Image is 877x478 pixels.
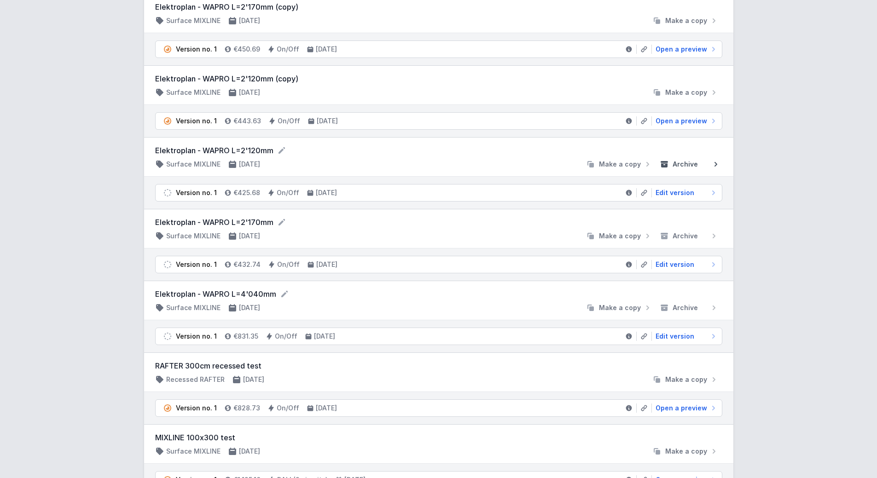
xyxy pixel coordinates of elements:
[582,303,656,312] button: Make a copy
[155,288,722,299] form: Elektroplan - WAPRO L=4'040mm
[652,403,718,413] a: Open a preview
[166,231,221,241] h4: Surface MIXLINE
[163,116,172,126] img: pending.svg
[239,88,260,97] h4: [DATE]
[277,403,299,413] h4: On/Off
[652,116,718,126] a: Open a preview
[163,45,172,54] img: pending.svg
[665,447,707,456] span: Make a copy
[166,16,221,25] h4: Surface MIXLINE
[239,303,260,312] h4: [DATE]
[582,231,656,241] button: Make a copy
[656,45,707,54] span: Open a preview
[656,332,694,341] span: Edit version
[314,332,335,341] h4: [DATE]
[239,160,260,169] h4: [DATE]
[599,231,641,241] span: Make a copy
[656,403,707,413] span: Open a preview
[163,332,172,341] img: draft.svg
[155,1,722,12] h3: Elektroplan - WAPRO L=2'170mm (copy)
[652,260,718,269] a: Edit version
[239,231,260,241] h4: [DATE]
[656,260,694,269] span: Edit version
[278,116,300,126] h4: On/Off
[176,332,217,341] div: Version no. 1
[599,160,641,169] span: Make a copy
[277,45,299,54] h4: On/Off
[233,116,261,126] h4: €443.63
[176,188,217,197] div: Version no. 1
[652,188,718,197] a: Edit version
[166,447,221,456] h4: Surface MIXLINE
[233,332,258,341] h4: €831.35
[673,231,698,241] span: Archive
[166,88,221,97] h4: Surface MIXLINE
[649,16,722,25] button: Make a copy
[155,217,722,228] form: Elektroplan - WAPRO L=2'170mm
[155,145,722,156] form: Elektroplan - WAPRO L=2'120mm
[656,231,722,241] button: Archive
[649,447,722,456] button: Make a copy
[166,303,221,312] h4: Surface MIXLINE
[673,160,698,169] span: Archive
[280,289,289,299] button: Rename project
[316,403,337,413] h4: [DATE]
[673,303,698,312] span: Archive
[317,116,338,126] h4: [DATE]
[649,88,722,97] button: Make a copy
[649,375,722,384] button: Make a copy
[652,45,718,54] a: Open a preview
[582,160,656,169] button: Make a copy
[166,375,225,384] h4: Recessed RAFTER
[239,16,260,25] h4: [DATE]
[277,146,286,155] button: Rename project
[652,332,718,341] a: Edit version
[233,403,260,413] h4: €828.73
[163,403,172,413] img: pending.svg
[277,188,299,197] h4: On/Off
[656,116,707,126] span: Open a preview
[233,45,260,54] h4: €450.69
[665,88,707,97] span: Make a copy
[656,303,722,312] button: Archive
[239,447,260,456] h4: [DATE]
[176,403,217,413] div: Version no. 1
[163,188,172,197] img: draft.svg
[233,260,261,269] h4: €432.74
[277,218,286,227] button: Rename project
[665,16,707,25] span: Make a copy
[243,375,264,384] h4: [DATE]
[275,332,297,341] h4: On/Off
[316,45,337,54] h4: [DATE]
[665,375,707,384] span: Make a copy
[155,73,722,84] h3: Elektroplan - WAPRO L=2'120mm (copy)
[599,303,641,312] span: Make a copy
[656,160,722,169] button: Archive
[176,260,217,269] div: Version no. 1
[155,432,722,443] h3: MIXLINE 100x300 test
[277,260,300,269] h4: On/Off
[166,160,221,169] h4: Surface MIXLINE
[656,188,694,197] span: Edit version
[316,188,337,197] h4: [DATE]
[316,260,337,269] h4: [DATE]
[176,116,217,126] div: Version no. 1
[233,188,260,197] h4: €425.68
[176,45,217,54] div: Version no. 1
[155,360,722,371] h3: RAFTER 300cm recessed test
[163,260,172,269] img: draft.svg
